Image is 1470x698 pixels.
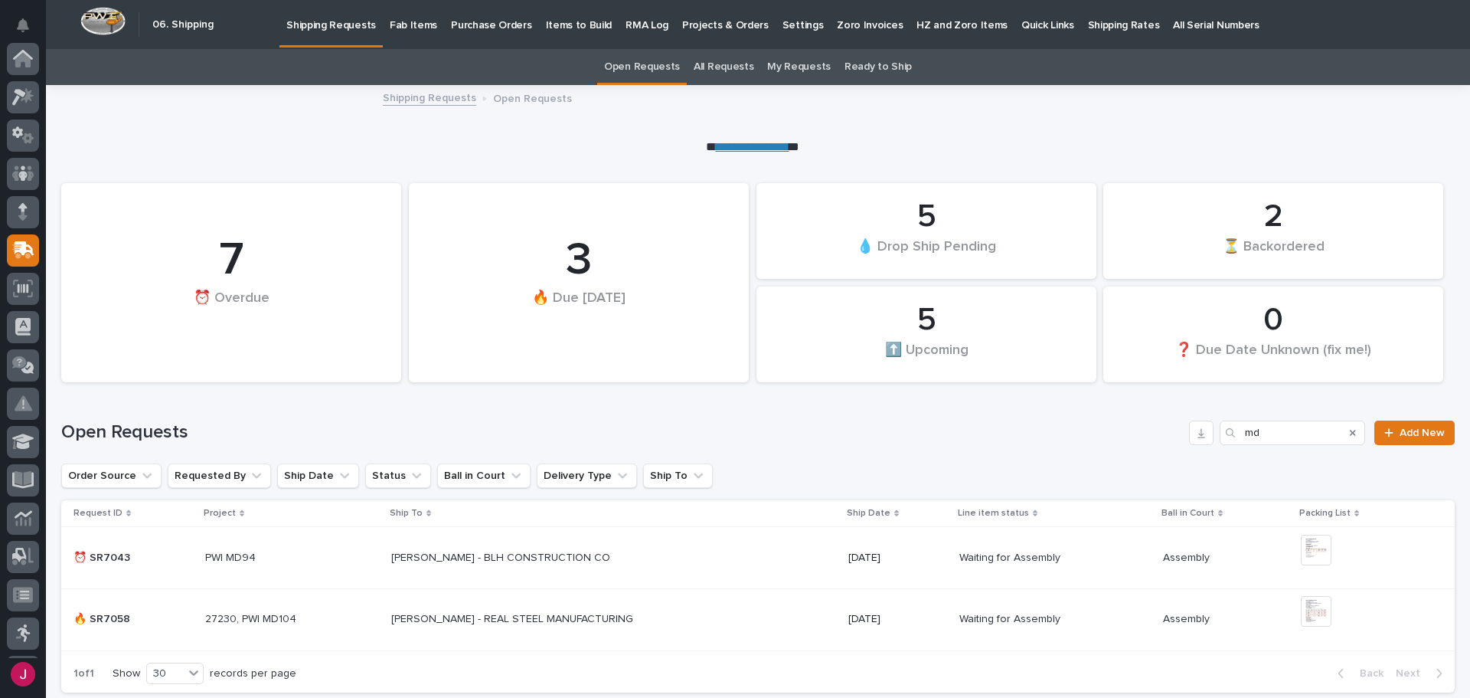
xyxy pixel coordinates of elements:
[782,341,1070,373] div: ⬆️ Upcoming
[73,505,122,522] p: Request ID
[365,464,431,488] button: Status
[1396,667,1429,680] span: Next
[782,301,1070,339] div: 5
[604,49,680,85] a: Open Requests
[848,613,946,626] p: [DATE]
[1129,198,1417,236] div: 2
[87,233,375,288] div: 7
[61,588,1455,650] tr: 🔥 SR7058🔥 SR7058 27230, PWI MD10427230, PWI MD104 [PERSON_NAME] - REAL STEEL MANUFACTURING[PERSON...
[390,505,423,522] p: Ship To
[205,610,299,626] p: 27230, PWI MD104
[537,464,637,488] button: Delivery Type
[73,549,133,565] p: ⏰ SR7043
[767,49,831,85] a: My Requests
[493,89,572,106] p: Open Requests
[1325,667,1390,680] button: Back
[1390,667,1455,680] button: Next
[204,505,236,522] p: Project
[1220,421,1365,445] input: Search
[958,505,1029,522] p: Line item status
[782,198,1070,236] div: 5
[847,505,890,522] p: Ship Date
[61,526,1455,588] tr: ⏰ SR7043⏰ SR7043 PWI MD94PWI MD94 [PERSON_NAME] - BLH CONSTRUCTION CO[PERSON_NAME] - BLH CONSTRUC...
[87,290,375,338] div: ⏰ Overdue
[61,464,162,488] button: Order Source
[61,421,1183,444] h1: Open Requests
[1163,549,1213,565] p: Assembly
[959,610,1063,626] p: Waiting for Assembly
[1161,505,1214,522] p: Ball in Court
[437,464,531,488] button: Ball in Court
[1129,341,1417,373] div: ❓ Due Date Unknown (fix me!)
[435,290,723,338] div: 🔥 Due [DATE]
[1163,610,1213,626] p: Assembly
[383,88,476,106] a: Shipping Requests
[147,666,184,682] div: 30
[73,610,133,626] p: 🔥 SR7058
[391,610,636,626] p: [PERSON_NAME] - REAL STEEL MANUFACTURING
[643,464,713,488] button: Ship To
[1129,301,1417,339] div: 0
[844,49,912,85] a: Ready to Ship
[1129,238,1417,270] div: ⏳ Backordered
[782,238,1070,270] div: 💧 Drop Ship Pending
[1351,667,1383,680] span: Back
[959,549,1063,565] p: Waiting for Assembly
[277,464,359,488] button: Ship Date
[391,549,613,565] p: [PERSON_NAME] - BLH CONSTRUCTION CO
[7,9,39,41] button: Notifications
[205,549,259,565] p: PWI MD94
[210,667,296,680] p: records per page
[1374,421,1455,445] a: Add New
[80,7,126,35] img: Workspace Logo
[7,658,39,690] button: users-avatar
[168,464,271,488] button: Requested By
[113,667,140,680] p: Show
[1400,428,1445,438] span: Add New
[848,552,946,565] p: [DATE]
[19,18,39,43] div: Notifications
[435,233,723,288] div: 3
[694,49,753,85] a: All Requests
[1299,505,1351,522] p: Packing List
[152,18,214,31] h2: 06. Shipping
[61,655,106,693] p: 1 of 1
